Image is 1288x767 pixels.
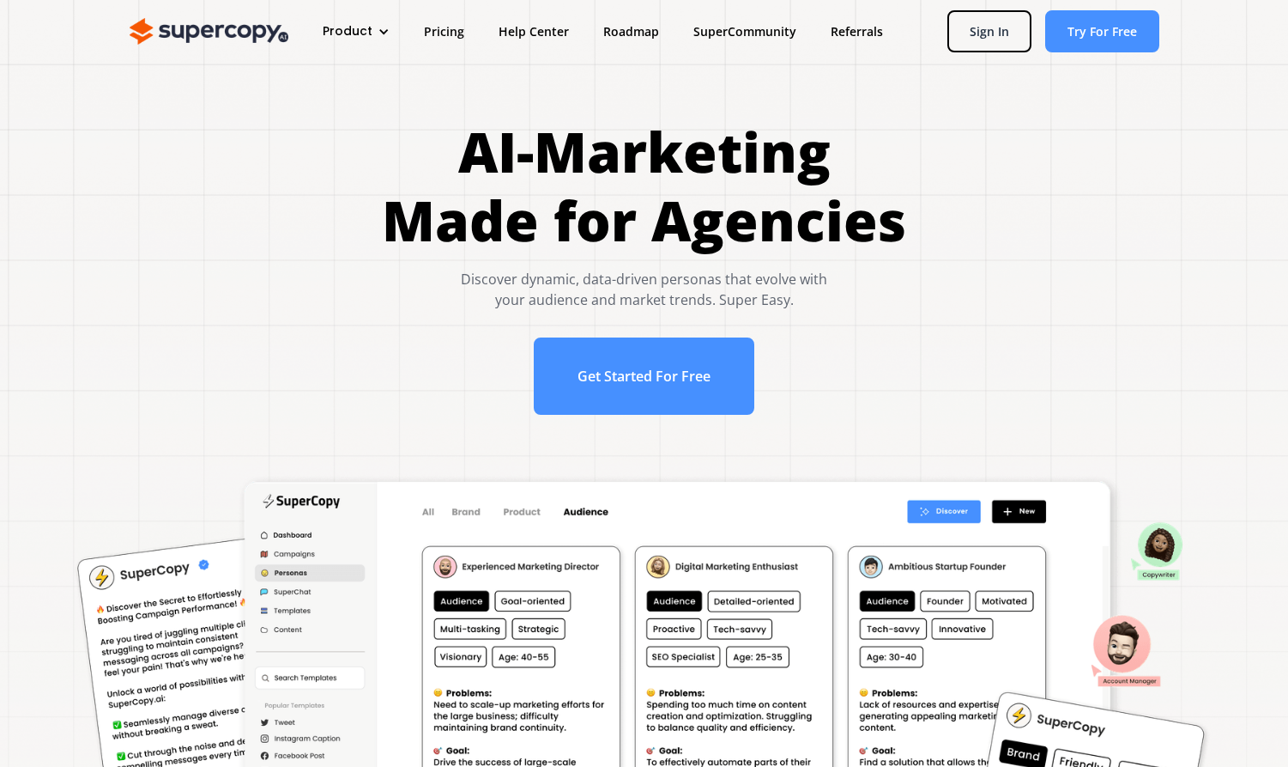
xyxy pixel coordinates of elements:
a: Referrals [813,15,900,47]
a: Get Started For Free [534,338,754,415]
a: Help Center [481,15,586,47]
a: SuperCommunity [676,15,813,47]
div: Discover dynamic, data-driven personas that evolve with your audience and market trends. Super Easy. [382,269,906,310]
div: Product [323,22,372,40]
div: Product [305,15,407,47]
a: Pricing [407,15,481,47]
a: Roadmap [586,15,676,47]
a: Sign In [947,10,1031,52]
h1: AI-Marketing Made for Agencies [382,118,906,255]
a: Try For Free [1045,10,1159,52]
